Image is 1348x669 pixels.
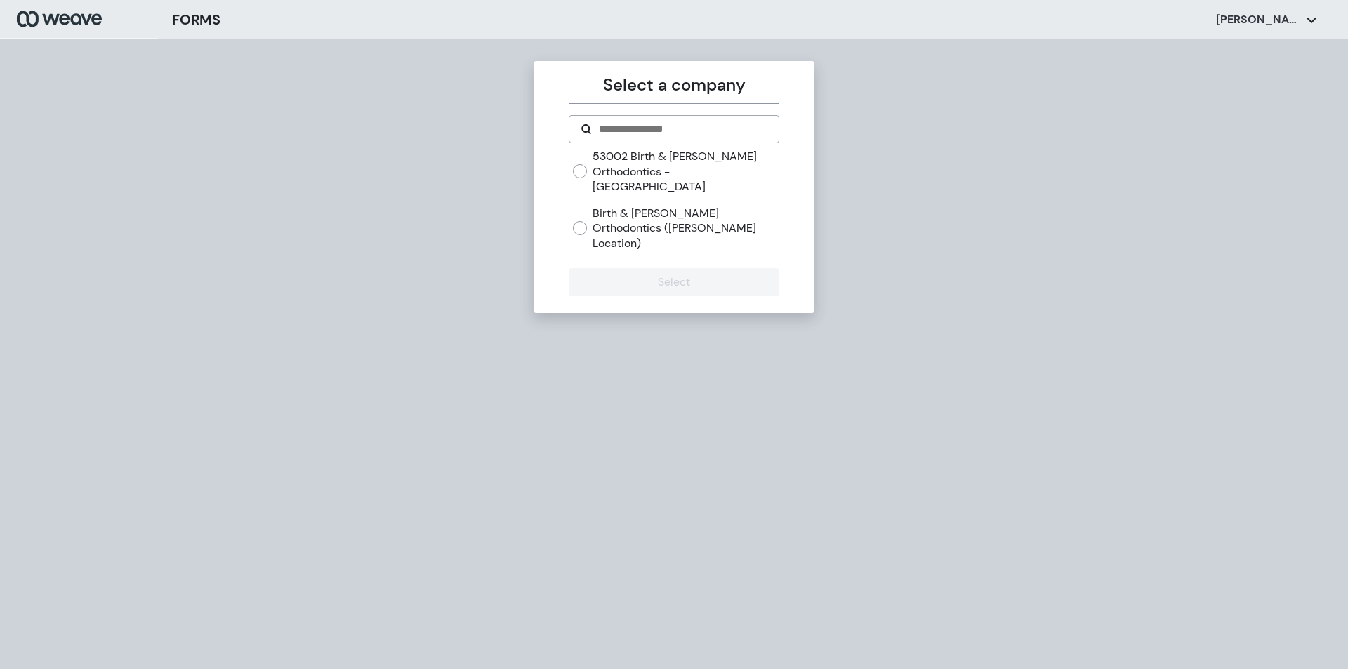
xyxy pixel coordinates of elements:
h3: FORMS [172,9,220,30]
button: Select [569,268,779,296]
label: Birth & [PERSON_NAME] Orthodontics ([PERSON_NAME] Location) [593,206,779,251]
input: Search [597,121,767,138]
p: [PERSON_NAME] [1216,12,1300,27]
p: Select a company [569,72,779,98]
label: 53002 Birth & [PERSON_NAME] Orthodontics - [GEOGRAPHIC_DATA] [593,149,779,194]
